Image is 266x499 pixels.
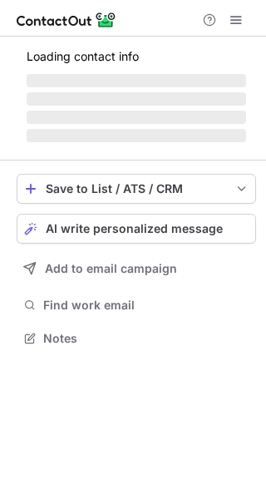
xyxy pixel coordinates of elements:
button: Find work email [17,294,256,317]
button: Add to email campaign [17,254,256,284]
img: ContactOut v5.3.10 [17,10,116,30]
span: Notes [43,331,249,346]
p: Loading contact info [27,50,246,63]
span: AI write personalized message [46,222,223,235]
span: ‌ [27,111,246,124]
button: AI write personalized message [17,214,256,244]
button: Notes [17,327,256,350]
button: save-profile-one-click [17,174,256,204]
div: Save to List / ATS / CRM [46,182,227,195]
span: ‌ [27,74,246,87]
span: ‌ [27,129,246,142]
span: ‌ [27,92,246,106]
span: Find work email [43,298,249,313]
span: Add to email campaign [45,262,177,275]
